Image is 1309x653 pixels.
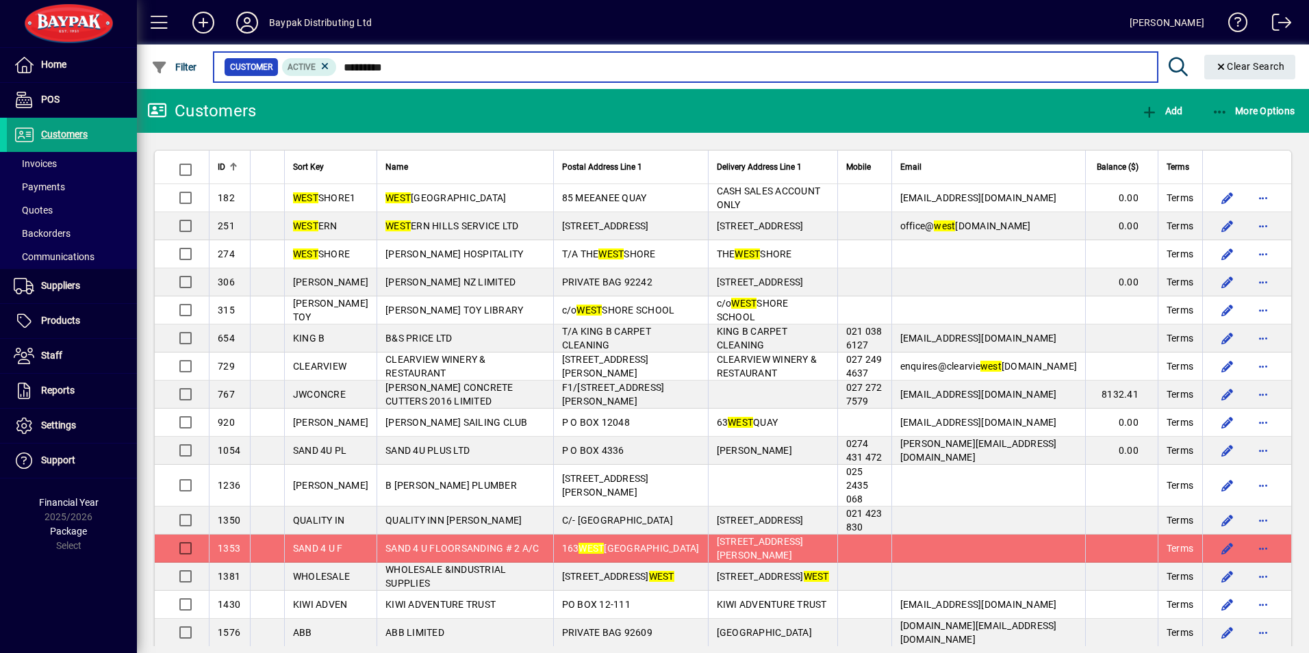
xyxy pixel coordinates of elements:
[1252,327,1274,349] button: More options
[293,192,356,203] span: SHORE1
[1252,383,1274,405] button: More options
[562,248,656,259] span: T/A THE SHORE
[900,333,1057,344] span: [EMAIL_ADDRESS][DOMAIN_NAME]
[1217,509,1238,531] button: Edit
[649,571,674,582] em: WEST
[151,62,197,73] span: Filter
[385,333,452,344] span: B&S PRICE LTD
[288,62,316,72] span: Active
[900,599,1057,610] span: [EMAIL_ADDRESS][DOMAIN_NAME]
[1097,159,1139,175] span: Balance ($)
[14,158,57,169] span: Invoices
[1167,478,1193,492] span: Terms
[717,417,778,428] span: 63 QUAY
[225,10,269,35] button: Profile
[218,361,235,372] span: 729
[1252,537,1274,559] button: More options
[717,220,804,231] span: [STREET_ADDRESS]
[1252,355,1274,377] button: More options
[900,620,1057,645] span: [DOMAIN_NAME][EMAIL_ADDRESS][DOMAIN_NAME]
[218,571,240,582] span: 1381
[1167,444,1193,457] span: Terms
[1141,105,1182,116] span: Add
[1217,474,1238,496] button: Edit
[293,192,318,203] em: WEST
[218,333,235,344] span: 654
[562,277,652,287] span: PRIVATE BAG 92242
[562,220,649,231] span: [STREET_ADDRESS]
[1252,243,1274,265] button: More options
[717,248,792,259] span: THE SHORE
[717,445,792,456] span: [PERSON_NAME]
[218,480,240,491] span: 1236
[1167,415,1193,429] span: Terms
[1217,215,1238,237] button: Edit
[7,444,137,478] a: Support
[50,526,87,537] span: Package
[293,543,343,554] span: SAND 4 U F
[385,220,518,231] span: ERN HILLS SERVICE LTD
[1217,537,1238,559] button: Edit
[1217,187,1238,209] button: Edit
[1167,331,1193,345] span: Terms
[1085,268,1158,296] td: 0.00
[1217,565,1238,587] button: Edit
[717,159,802,175] span: Delivery Address Line 1
[562,326,651,350] span: T/A KING B CARPET CLEANING
[7,199,137,222] a: Quotes
[1217,271,1238,293] button: Edit
[293,417,368,428] span: [PERSON_NAME]
[218,627,240,638] span: 1576
[385,627,444,638] span: ABB LIMITED
[562,627,652,638] span: PRIVATE BAG 92609
[293,571,350,582] span: WHOLESALE
[562,599,631,610] span: PO BOX 12-111
[1217,622,1238,643] button: Edit
[7,245,137,268] a: Communications
[14,251,94,262] span: Communications
[1167,219,1193,233] span: Terms
[804,571,829,582] em: WEST
[293,248,318,259] em: WEST
[7,83,137,117] a: POS
[717,627,812,638] span: [GEOGRAPHIC_DATA]
[7,409,137,443] a: Settings
[735,248,760,259] em: WEST
[980,361,1002,372] em: west
[385,417,528,428] span: [PERSON_NAME] SAILING CLUB
[7,304,137,338] a: Products
[218,220,235,231] span: 251
[41,315,80,326] span: Products
[562,515,673,526] span: C/- [GEOGRAPHIC_DATA]
[1130,12,1204,34] div: [PERSON_NAME]
[293,333,325,344] span: KING B
[900,417,1057,428] span: [EMAIL_ADDRESS][DOMAIN_NAME]
[269,12,372,34] div: Baypak Distributing Ltd
[1167,303,1193,317] span: Terms
[282,58,337,76] mat-chip: Activation Status: Active
[846,159,871,175] span: Mobile
[717,536,804,561] span: [STREET_ADDRESS][PERSON_NAME]
[148,55,201,79] button: Filter
[1252,439,1274,461] button: More options
[41,280,80,291] span: Suppliers
[1217,327,1238,349] button: Edit
[846,326,882,350] span: 021 038 6127
[293,248,350,259] span: SHORE
[900,220,1031,231] span: office@ [DOMAIN_NAME]
[717,515,804,526] span: [STREET_ADDRESS]
[846,508,882,533] span: 021 423 830
[900,159,1078,175] div: Email
[1217,355,1238,377] button: Edit
[1252,187,1274,209] button: More options
[41,129,88,140] span: Customers
[41,350,62,361] span: Staff
[1085,409,1158,437] td: 0.00
[218,417,235,428] span: 920
[218,159,225,175] span: ID
[7,152,137,175] a: Invoices
[1138,99,1186,123] button: Add
[1217,243,1238,265] button: Edit
[717,298,789,322] span: c/o SHORE SCHOOL
[293,599,348,610] span: KIWI ADVEN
